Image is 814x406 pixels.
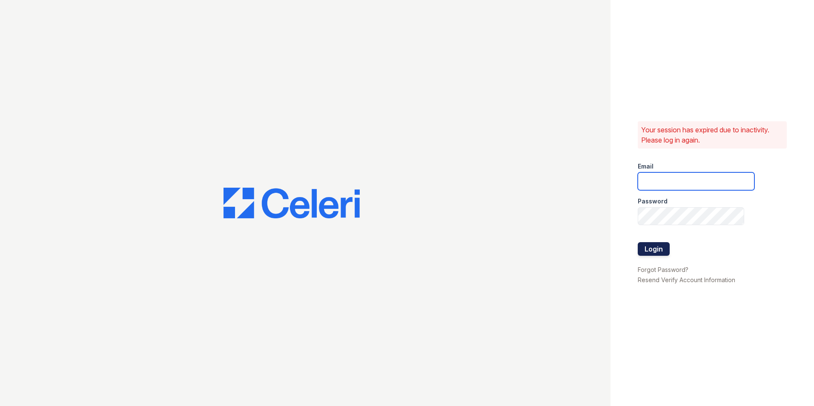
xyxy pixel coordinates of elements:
[638,276,735,283] a: Resend Verify Account Information
[641,125,783,145] p: Your session has expired due to inactivity. Please log in again.
[224,188,360,218] img: CE_Logo_Blue-a8612792a0a2168367f1c8372b55b34899dd931a85d93a1a3d3e32e68fde9ad4.png
[638,197,668,206] label: Password
[638,242,670,256] button: Login
[638,266,688,273] a: Forgot Password?
[638,162,653,171] label: Email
